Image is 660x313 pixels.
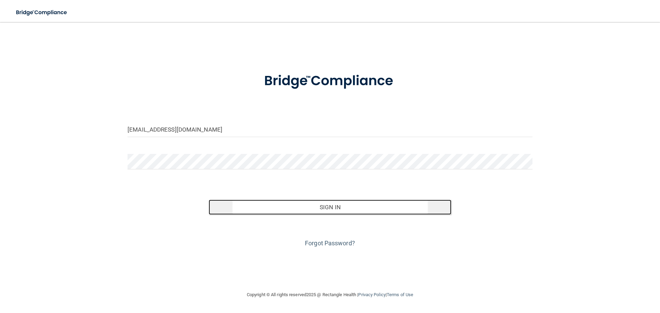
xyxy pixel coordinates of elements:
[10,5,74,20] img: bridge_compliance_login_screen.278c3ca4.svg
[358,292,385,297] a: Privacy Policy
[205,284,455,306] div: Copyright © All rights reserved 2025 @ Rectangle Health | |
[209,200,452,215] button: Sign In
[250,63,410,99] img: bridge_compliance_login_screen.278c3ca4.svg
[128,122,532,137] input: Email
[305,239,355,247] a: Forgot Password?
[387,292,413,297] a: Terms of Use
